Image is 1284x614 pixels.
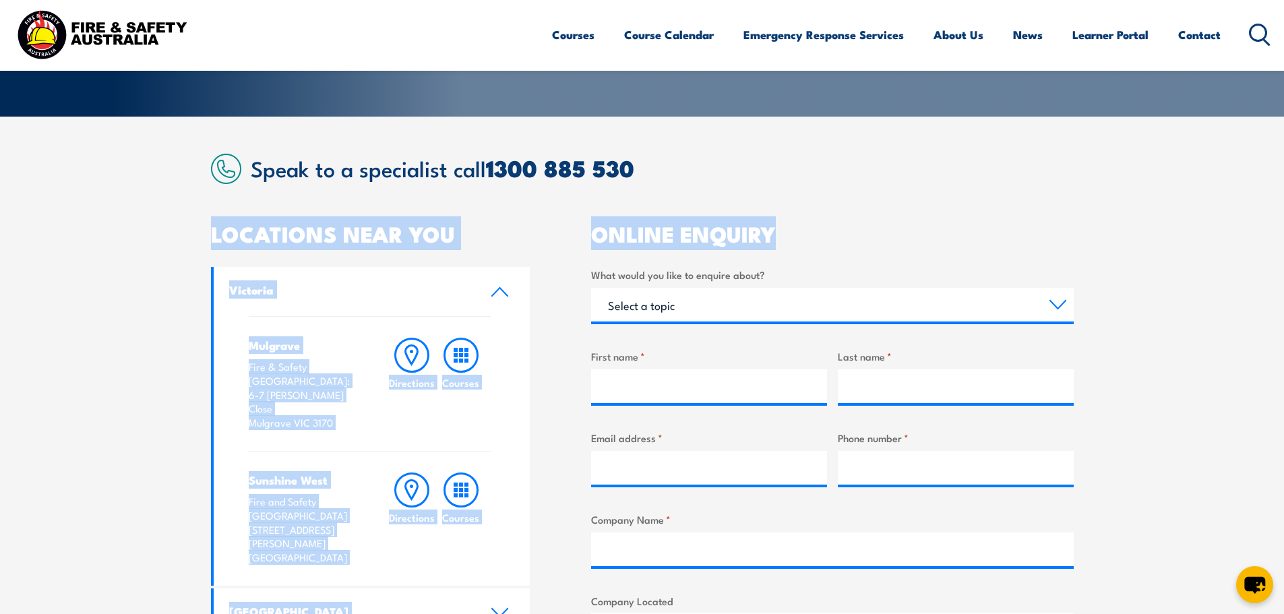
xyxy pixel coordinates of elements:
a: News [1013,17,1043,53]
label: Company Name [591,512,1074,527]
h6: Courses [442,375,479,390]
a: Learner Portal [1072,17,1149,53]
a: Courses [437,472,485,565]
h4: Sunshine West [249,472,361,487]
a: Courses [552,17,594,53]
h4: Mulgrave [249,338,361,352]
a: Emergency Response Services [743,17,904,53]
label: Company Located [591,593,1074,609]
label: What would you like to enquire about? [591,267,1074,282]
a: About Us [934,17,983,53]
p: Fire and Safety [GEOGRAPHIC_DATA] [STREET_ADDRESS][PERSON_NAME] [GEOGRAPHIC_DATA] [249,495,361,565]
p: Fire & Safety [GEOGRAPHIC_DATA]: 6-7 [PERSON_NAME] Close Mulgrave VIC 3170 [249,360,361,430]
h6: Courses [442,510,479,524]
label: Phone number [838,430,1074,446]
h6: Directions [389,375,435,390]
label: Email address [591,430,827,446]
h2: Speak to a specialist call [251,156,1074,180]
a: Contact [1178,17,1221,53]
a: Directions [388,338,436,430]
label: Last name [838,348,1074,364]
h2: LOCATIONS NEAR YOU [211,224,530,243]
a: 1300 885 530 [486,150,634,185]
a: Directions [388,472,436,565]
a: Course Calendar [624,17,714,53]
h2: ONLINE ENQUIRY [591,224,1074,243]
button: chat-button [1236,566,1273,603]
a: Courses [437,338,485,430]
h6: Directions [389,510,435,524]
a: Victoria [214,267,530,316]
label: First name [591,348,827,364]
h4: Victoria [229,282,470,297]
